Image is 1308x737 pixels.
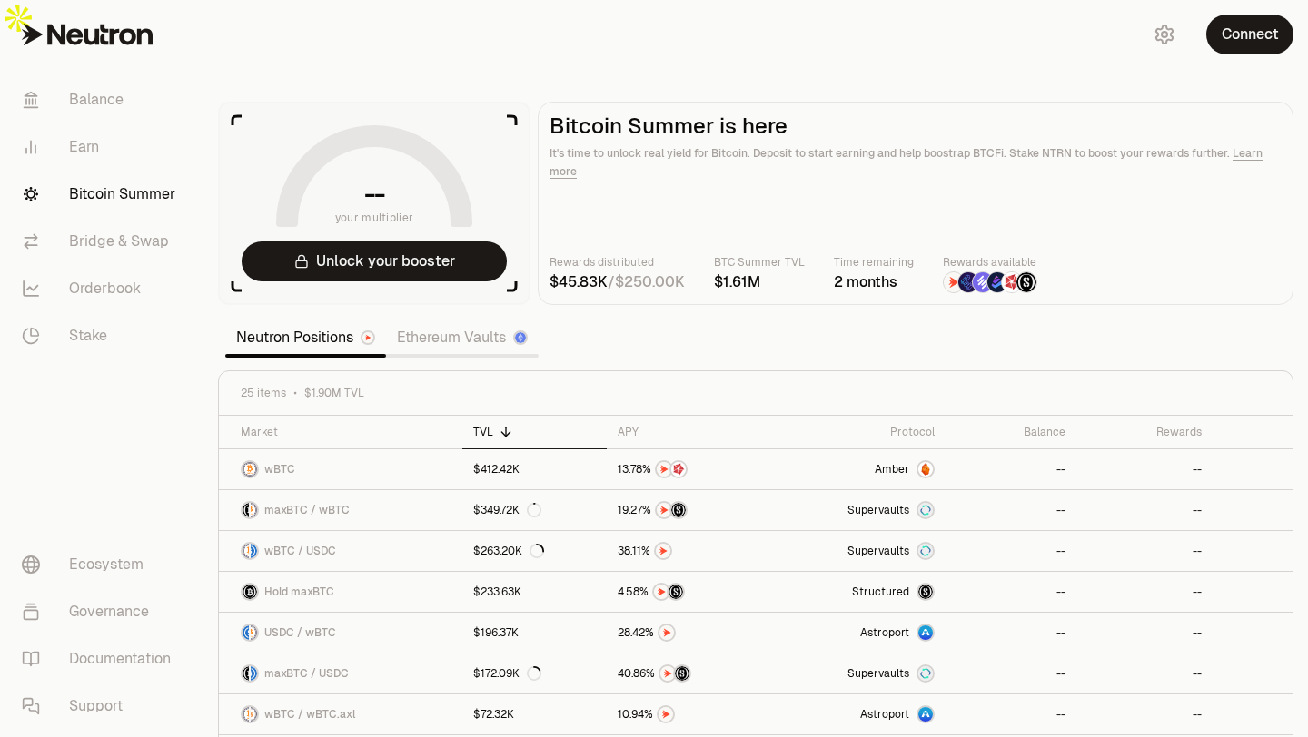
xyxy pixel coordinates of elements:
[607,531,775,571] a: NTRN
[243,625,249,640] img: USDC Logo
[847,503,909,517] span: Supervaults
[946,531,1076,571] a: --
[657,503,671,517] img: NTRN
[335,209,414,227] span: your multiplier
[958,272,978,292] img: EtherFi Points
[956,425,1065,439] div: Balance
[462,653,608,693] a: $172.09K
[618,542,764,560] button: NTRN
[847,544,909,558] span: Supervaults
[775,613,946,653] a: Astroport
[462,613,608,653] a: $196.37K
[264,666,349,681] span: maxBTC / USDC
[607,572,775,612] a: NTRNStructured Points
[1076,694,1213,734] a: --
[946,653,1076,693] a: --
[7,683,196,730] a: Support
[714,253,805,271] p: BTC Summer TVL
[775,531,946,571] a: SupervaultsSupervaults
[918,544,933,558] img: Supervaults
[918,503,933,517] img: Supervaults
[946,694,1076,734] a: --
[607,449,775,489] a: NTRNMars Fragments
[786,425,935,439] div: Protocol
[944,272,964,292] img: NTRN
[264,707,355,722] span: wBTC / wBTC.axl
[847,666,909,681] span: Supervaults
[243,585,257,599] img: maxBTC Logo
[618,501,764,519] button: NTRNStructured Points
[1206,15,1293,54] button: Connect
[386,319,539,356] a: Ethereum Vaults
[264,462,295,477] span: wBTC
[241,425,451,439] div: Market
[834,271,914,293] div: 2 months
[7,265,196,312] a: Orderbook
[243,707,249,722] img: wBTC Logo
[943,253,1037,271] p: Rewards available
[775,653,946,693] a: SupervaultsSupervaults
[243,503,249,517] img: maxBTC Logo
[671,503,686,517] img: Structured Points
[657,462,671,477] img: NTRN
[225,319,386,356] a: Neutron Positions
[1076,613,1213,653] a: --
[473,462,520,477] div: $412.42K
[946,572,1076,612] a: --
[659,707,673,722] img: NTRN
[860,625,909,640] span: Astroport
[550,113,1282,139] h2: Bitcoin Summer is here
[1076,531,1213,571] a: --
[243,462,257,477] img: wBTC Logo
[251,544,257,558] img: USDC Logo
[550,253,685,271] p: Rewards distributed
[607,490,775,530] a: NTRNStructured Points
[1016,272,1036,292] img: Structured Points
[219,653,462,693] a: maxBTC LogoUSDC LogomaxBTC / USDC
[834,253,914,271] p: Time remaining
[607,613,775,653] a: NTRN
[219,694,462,734] a: wBTC LogowBTC.axl LogowBTC / wBTC.axl
[618,460,764,478] button: NTRNMars Fragments
[473,425,597,439] div: TVL
[1076,449,1213,489] a: --
[219,531,462,571] a: wBTC LogoUSDC LogowBTC / USDC
[875,462,909,477] span: Amber
[264,625,336,640] span: USDC / wBTC
[7,588,196,635] a: Governance
[669,585,683,599] img: Structured Points
[860,707,909,722] span: Astroport
[462,531,608,571] a: $263.20K
[618,664,764,683] button: NTRNStructured Points
[654,585,669,599] img: NTRN
[243,544,249,558] img: wBTC Logo
[264,585,334,599] span: Hold maxBTC
[243,666,249,681] img: maxBTC Logo
[7,541,196,588] a: Ecosystem
[1076,572,1213,612] a: --
[251,666,257,681] img: USDC Logo
[946,449,1076,489] a: --
[7,635,196,683] a: Documentation
[362,332,373,343] img: Neutron Logo
[618,624,764,642] button: NTRN
[775,449,946,489] a: AmberAmber
[473,625,519,640] div: $196.37K
[775,694,946,734] a: Astroport
[473,707,514,722] div: $72.32K
[618,705,764,723] button: NTRN
[7,171,196,218] a: Bitcoin Summer
[7,123,196,171] a: Earn
[918,666,933,681] img: Supervaults
[7,312,196,359] a: Stake
[473,503,541,517] div: $349.72K
[7,76,196,123] a: Balance
[973,272,993,292] img: Solv Points
[659,625,674,640] img: NTRN
[473,666,541,681] div: $172.09K
[607,653,775,693] a: NTRNStructured Points
[775,490,946,530] a: SupervaultsSupervaults
[607,694,775,734] a: NTRN
[660,666,675,681] img: NTRN
[618,583,764,601] button: NTRNStructured Points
